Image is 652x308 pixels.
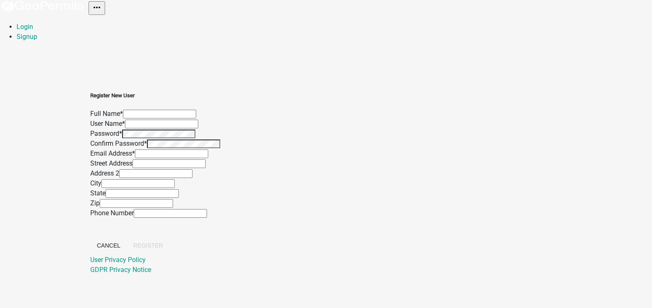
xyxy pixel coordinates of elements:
[90,256,146,264] a: User Privacy Policy
[92,2,102,12] i: more_horiz
[89,1,105,15] button: Toggle navigation
[90,209,134,217] label: Phone Number
[17,23,33,31] a: Login
[90,179,101,187] label: City
[90,91,220,100] h5: Register New User
[90,110,123,118] label: Full Name
[133,242,163,249] span: Register
[90,238,127,253] button: Cancel
[90,149,135,157] label: Email Address
[90,140,147,147] label: Confirm Password
[127,238,170,253] button: Register
[90,130,122,137] label: Password
[90,169,119,177] label: Address 2
[90,189,106,197] label: State
[90,120,125,128] label: User Name
[17,33,37,41] a: Signup
[90,266,151,274] a: GDPR Privacy Notice
[90,159,132,167] label: Street Address
[90,199,100,207] label: Zip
